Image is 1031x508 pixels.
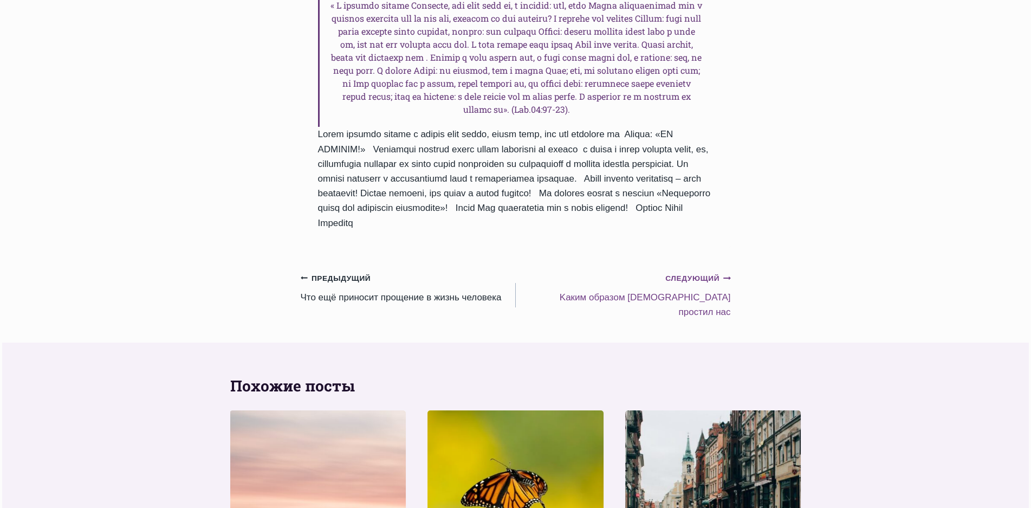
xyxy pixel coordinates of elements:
[301,273,371,285] small: Предыдущий
[230,375,801,397] h2: Похожие посты
[516,271,731,319] a: СледующийKаким образом [DEMOGRAPHIC_DATA] простил нас
[301,271,731,319] nav: Записи
[301,271,516,305] a: ПредыдущийЧто ещё приносит прощение в жизнь человека
[665,273,730,285] small: Следующий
